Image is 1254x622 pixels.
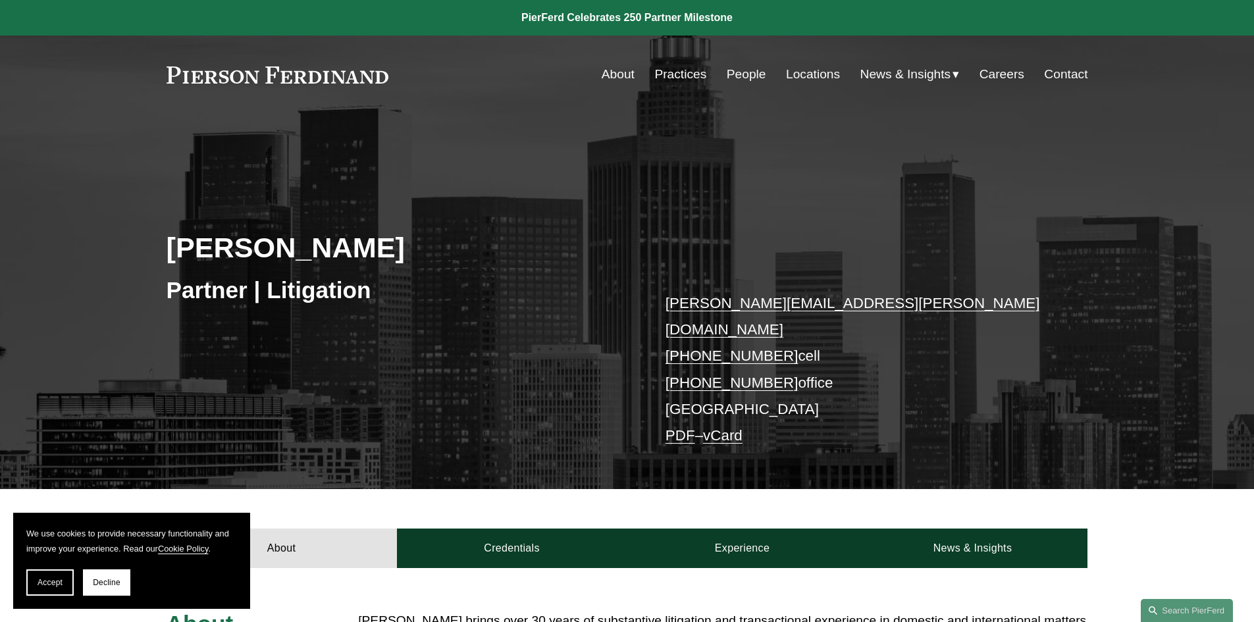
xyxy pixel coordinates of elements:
a: Search this site [1141,599,1233,622]
p: cell office [GEOGRAPHIC_DATA] – [666,290,1049,450]
a: Contact [1044,62,1087,87]
button: Accept [26,569,74,596]
a: Locations [786,62,840,87]
a: PDF [666,427,695,444]
a: [PHONE_NUMBER] [666,375,798,391]
h2: [PERSON_NAME] [167,230,627,265]
a: Cookie Policy [158,544,209,554]
a: [PERSON_NAME][EMAIL_ADDRESS][PERSON_NAME][DOMAIN_NAME] [666,295,1040,338]
a: About [167,529,397,568]
span: News & Insights [860,63,951,86]
a: About [602,62,635,87]
a: News & Insights [857,529,1087,568]
a: Practices [654,62,706,87]
button: Decline [83,569,130,596]
a: vCard [703,427,743,444]
h3: Partner | Litigation [167,276,627,305]
a: Careers [980,62,1024,87]
a: Credentials [397,529,627,568]
a: [PHONE_NUMBER] [666,348,798,364]
a: folder dropdown [860,62,960,87]
span: Decline [93,578,120,587]
a: Experience [627,529,858,568]
section: Cookie banner [13,513,250,609]
span: Accept [38,578,63,587]
a: People [727,62,766,87]
p: We use cookies to provide necessary functionality and improve your experience. Read our . [26,526,237,556]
